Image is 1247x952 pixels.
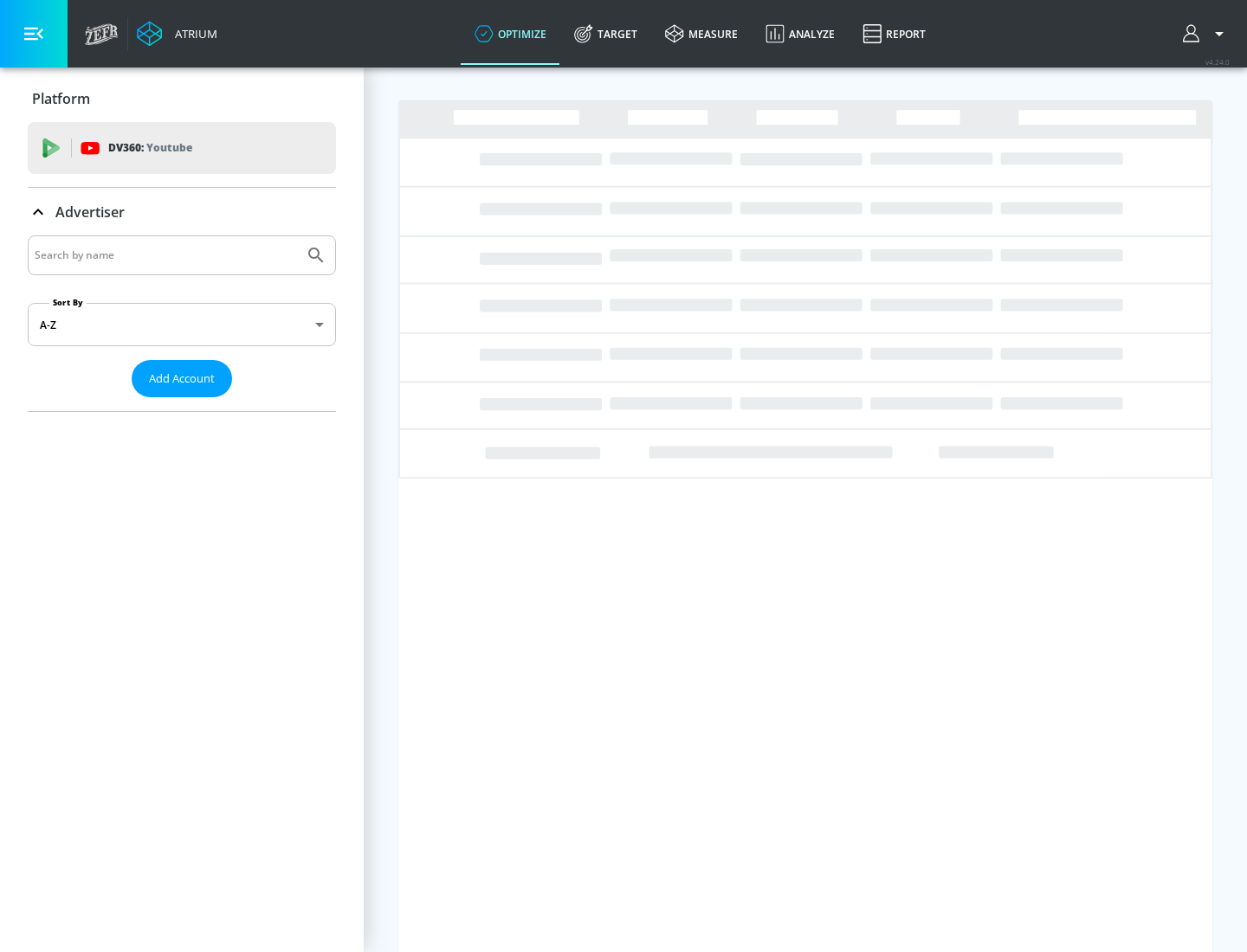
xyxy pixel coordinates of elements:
a: Report [849,3,940,65]
a: Analyze [752,3,849,65]
div: Atrium [168,26,217,42]
a: optimize [461,3,560,65]
label: Sort By [49,297,87,308]
span: v 4.24.0 [1205,57,1230,67]
div: DV360: Youtube [28,122,336,174]
input: Search by name [35,244,297,267]
nav: list of Advertiser [28,397,336,411]
p: Platform [32,89,90,108]
div: Advertiser [28,188,336,236]
span: Add Account [149,369,215,389]
div: A-Z [28,303,336,346]
p: Advertiser [55,203,125,222]
a: Target [560,3,651,65]
a: Atrium [137,21,217,47]
p: Youtube [146,138,192,157]
button: Add Account [132,360,232,397]
p: DV360: [108,138,192,158]
div: Advertiser [28,235,336,411]
div: Platform [28,74,336,123]
a: measure [651,3,752,65]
